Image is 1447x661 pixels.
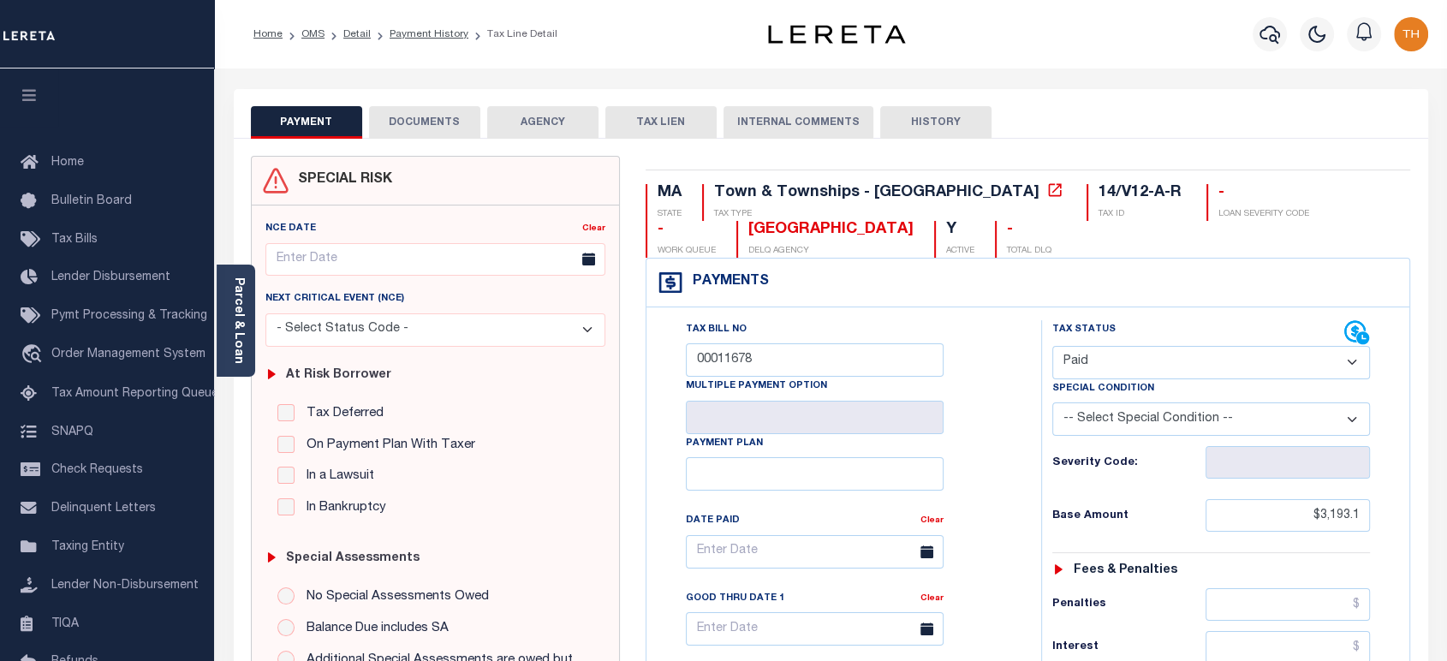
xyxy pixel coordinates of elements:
button: INTERNAL COMMENTS [723,106,873,139]
span: Delinquent Letters [51,503,156,515]
span: SNAPQ [51,426,93,438]
span: Check Requests [51,464,143,476]
label: Date Paid [686,514,740,528]
div: - [1218,184,1309,203]
p: ACTIVE [946,245,974,258]
label: NCE Date [265,222,316,236]
a: Parcel & Loan [232,277,244,364]
p: TOTAL DLQ [1007,245,1051,258]
label: Multiple Payment Option [686,379,827,394]
a: Payment History [390,29,468,39]
p: WORK QUEUE [658,245,716,258]
li: Tax Line Detail [468,27,557,42]
span: Lender Disbursement [51,271,170,283]
span: Home [51,157,84,169]
label: In a Lawsuit [298,467,374,486]
i: travel_explore [21,344,48,366]
label: Next Critical Event (NCE) [265,292,404,307]
a: Clear [582,224,605,233]
label: Tax Deferred [298,404,384,424]
span: Lender Non-Disbursement [51,580,199,592]
label: No Special Assessments Owed [298,587,489,607]
label: Balance Due includes SA [298,619,449,639]
div: [GEOGRAPHIC_DATA] [748,221,914,240]
div: 14/V12-A-R [1099,185,1182,200]
button: TAX LIEN [605,106,717,139]
a: Home [253,29,283,39]
img: svg+xml;base64,PHN2ZyB4bWxucz0iaHR0cDovL3d3dy53My5vcmcvMjAwMC9zdmciIHBvaW50ZXItZXZlbnRzPSJub25lIi... [1394,17,1428,51]
span: TIQA [51,617,79,629]
label: Tax Bill No [686,323,747,337]
p: STATE [658,208,682,221]
label: On Payment Plan With Taxer [298,436,475,456]
a: Clear [920,594,944,603]
input: Enter Date [265,243,606,277]
a: Detail [343,29,371,39]
div: - [658,221,716,240]
p: TAX TYPE [714,208,1066,221]
span: Order Management System [51,348,205,360]
label: Payment Plan [686,437,763,451]
h6: Penalties [1052,598,1206,611]
h6: Interest [1052,640,1206,654]
img: logo-dark.svg [768,25,905,44]
div: Y [946,221,974,240]
div: - [1007,221,1051,240]
button: PAYMENT [251,106,362,139]
label: In Bankruptcy [298,498,386,518]
input: Enter Date [686,612,944,646]
p: TAX ID [1099,208,1186,221]
p: LOAN SEVERITY CODE [1218,208,1309,221]
span: Tax Amount Reporting Queue [51,388,218,400]
div: Town & Townships - [GEOGRAPHIC_DATA] [714,185,1039,200]
label: Special Condition [1052,382,1154,396]
input: $ [1206,499,1371,532]
span: Taxing Entity [51,541,124,553]
button: DOCUMENTS [369,106,480,139]
h6: At Risk Borrower [286,368,391,383]
h6: Base Amount [1052,509,1206,523]
h6: Severity Code: [1052,456,1206,470]
span: Pymt Processing & Tracking [51,310,207,322]
h4: Payments [684,274,769,290]
a: Clear [920,516,944,525]
label: Good Thru Date 1 [686,592,784,606]
input: $ [1206,588,1371,621]
button: HISTORY [880,106,991,139]
a: OMS [301,29,325,39]
h4: SPECIAL RISK [289,172,392,188]
p: DELQ AGENCY [748,245,914,258]
button: AGENCY [487,106,598,139]
label: Tax Status [1052,323,1116,337]
h6: Special Assessments [286,551,420,566]
div: MA [658,184,682,203]
input: Enter Date [686,535,944,569]
span: Bulletin Board [51,195,132,207]
h6: Fees & Penalties [1073,563,1176,578]
span: Tax Bills [51,234,98,246]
